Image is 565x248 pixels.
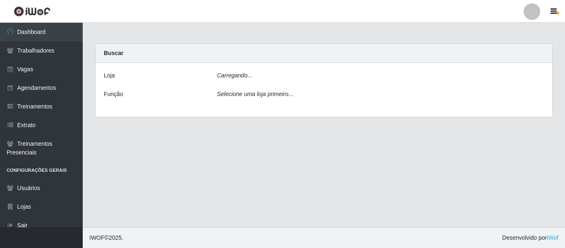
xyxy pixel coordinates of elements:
label: Função [104,90,123,99]
span: © 2025 . [89,234,123,242]
label: Loja [104,71,115,80]
i: Carregando... [217,72,253,79]
strong: Buscar [104,50,123,56]
a: iWof [547,234,558,241]
span: IWOF [89,234,105,241]
span: Desenvolvido por [502,234,558,242]
i: Selecione uma loja primeiro... [217,91,293,97]
img: CoreUI Logo [14,6,50,17]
